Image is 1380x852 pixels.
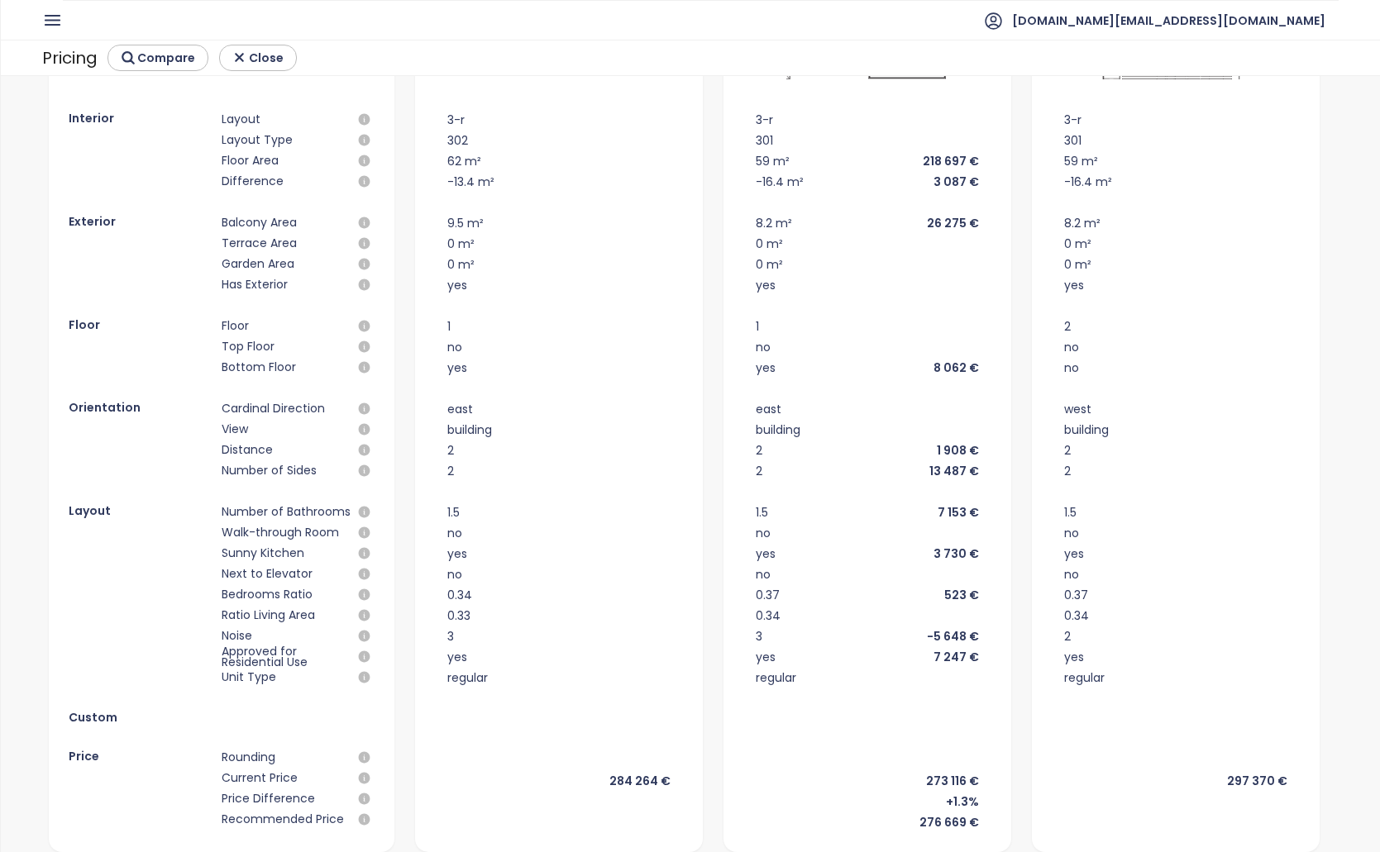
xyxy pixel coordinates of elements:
[69,109,222,192] div: Interior
[756,441,762,459] div: 2
[756,111,773,129] div: 3-r
[222,259,294,269] div: Garden Area
[447,524,462,542] div: no
[934,545,979,563] div: 3 730 €
[447,255,475,274] div: 0 m²
[756,421,800,439] div: building
[756,255,783,274] div: 0 m²
[69,212,222,295] div: Exterior
[1064,565,1079,583] div: no
[756,669,796,687] div: regular
[756,565,771,583] div: no
[447,173,494,191] div: -13.4 m²
[222,548,304,559] div: Sunny Kitchen
[934,173,979,191] div: 3 087 €
[1064,524,1079,542] div: no
[923,152,979,170] div: 218 697 €
[1064,131,1082,150] div: 301
[756,338,771,356] div: no
[222,424,248,435] div: View
[447,111,465,129] div: 3-r
[447,586,472,604] div: 0.34
[137,49,195,67] span: Compare
[756,462,762,480] div: 2
[222,238,297,249] div: Terrace Area
[929,462,979,480] div: 13 487 €
[222,445,273,455] div: Distance
[222,135,293,145] div: Layout Type
[222,646,355,667] div: Approved for Residential Use
[756,152,790,170] div: 59 m²
[756,607,781,625] div: 0.34
[756,648,776,666] div: yes
[447,235,475,253] div: 0 m²
[609,772,671,790] div: 284 264 €
[219,45,297,71] button: Close
[756,545,776,563] div: yes
[938,503,979,521] div: 7 153 €
[222,279,288,290] div: Has Exterior
[447,441,454,459] div: 2
[222,217,297,228] div: Balcony Area
[447,131,468,150] div: 302
[756,214,792,232] div: 8.2 m²
[447,627,454,645] div: 3
[42,43,98,73] div: Pricing
[1064,255,1091,274] div: 0 m²
[756,276,776,294] div: yes
[222,507,351,517] div: Number of Bathrooms
[222,672,276,683] div: Unit Type
[1064,152,1098,170] div: 59 m²
[756,586,780,604] div: 0.37
[937,441,979,459] div: 1 908 €
[447,152,481,170] div: 62 m²
[1064,462,1071,480] div: 2
[222,814,344,825] div: Recommended Price
[927,214,979,232] div: 26 275 €
[946,793,979,811] div: +1.3%
[447,400,473,418] div: east
[927,627,979,645] div: -5 648 €
[222,752,275,763] div: Rounding
[222,341,275,352] div: Top Floor
[1064,441,1071,459] div: 2
[447,214,484,232] div: 9.5 m²
[1064,503,1077,521] div: 1.5
[1064,421,1109,439] div: building
[1064,317,1071,336] div: 2
[222,569,313,579] div: Next to Elevator
[1064,276,1084,294] div: yes
[447,317,451,336] div: 1
[1064,545,1084,563] div: yes
[222,403,325,414] div: Cardinal Direction
[1064,173,1112,191] div: -16.4 m²
[222,465,317,476] div: Number of Sides
[1064,111,1082,129] div: 3-r
[222,610,315,621] div: Ratio Living Area
[222,155,279,166] div: Floor Area
[1064,400,1091,418] div: west
[447,669,488,687] div: regular
[756,400,781,418] div: east
[926,772,979,790] div: 273 116 €
[1064,214,1101,232] div: 8.2 m²
[919,813,979,831] div: 276 669 €
[756,131,773,150] div: 301
[69,708,110,726] div: Custom
[447,565,462,583] div: no
[1064,338,1079,356] div: no
[222,321,249,331] div: Floor
[222,631,252,641] div: Noise
[1064,648,1084,666] div: yes
[1012,1,1325,40] span: [DOMAIN_NAME][EMAIL_ADDRESS][DOMAIN_NAME]
[69,747,222,830] div: Price
[447,276,467,294] div: yes
[756,317,759,336] div: 1
[756,627,762,645] div: 3
[934,648,979,666] div: 7 247 €
[447,503,460,521] div: 1.5
[1227,772,1287,790] div: 297 370 €
[222,114,260,125] div: Layout
[756,235,783,253] div: 0 m²
[1064,235,1091,253] div: 0 m²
